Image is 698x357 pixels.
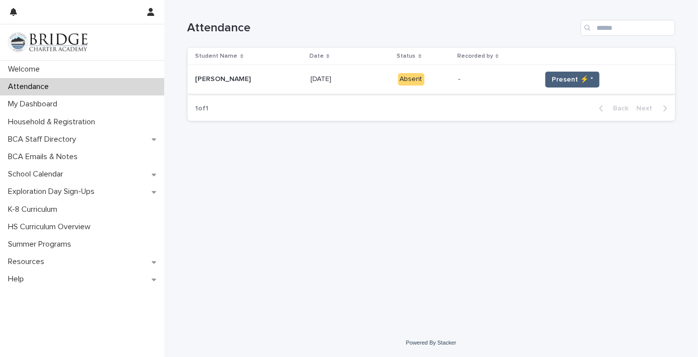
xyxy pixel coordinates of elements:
[398,73,424,86] div: Absent
[309,51,324,62] p: Date
[4,257,52,267] p: Resources
[4,170,71,179] p: School Calendar
[552,75,593,85] span: Present ⚡ *
[637,105,659,112] span: Next
[196,51,238,62] p: Student Name
[4,222,99,232] p: HS Curriculum Overview
[458,75,534,84] p: -
[406,340,456,346] a: Powered By Stacker
[581,20,675,36] input: Search
[545,72,599,88] button: Present ⚡ *
[591,104,633,113] button: Back
[4,274,32,284] p: Help
[8,32,88,52] img: V1C1m3IdTEidaUdm9Hs0
[310,73,333,84] p: [DATE]
[4,99,65,109] p: My Dashboard
[4,152,86,162] p: BCA Emails & Notes
[4,135,84,144] p: BCA Staff Directory
[188,96,217,121] p: 1 of 1
[4,240,79,249] p: Summer Programs
[4,187,102,196] p: Exploration Day Sign-Ups
[4,117,103,127] p: Household & Registration
[4,82,57,91] p: Attendance
[397,51,416,62] p: Status
[196,73,253,84] p: [PERSON_NAME]
[4,65,48,74] p: Welcome
[188,21,577,35] h1: Attendance
[633,104,675,113] button: Next
[4,205,65,214] p: K-8 Curriculum
[607,105,629,112] span: Back
[457,51,493,62] p: Recorded by
[188,65,675,94] tr: [PERSON_NAME][PERSON_NAME] [DATE][DATE] Absent-Present ⚡ *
